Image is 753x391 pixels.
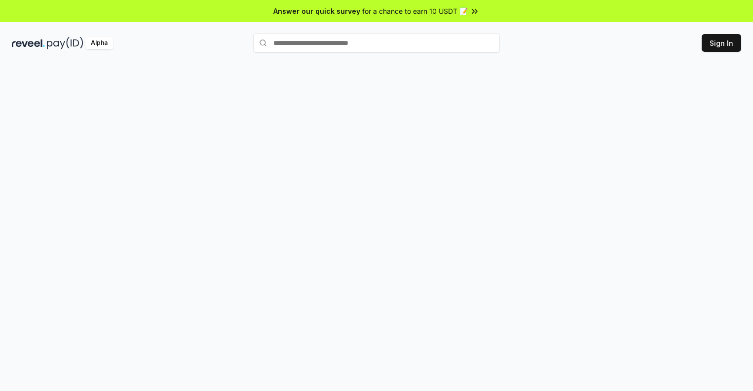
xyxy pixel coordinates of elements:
[12,37,45,49] img: reveel_dark
[85,37,113,49] div: Alpha
[273,6,360,16] span: Answer our quick survey
[47,37,83,49] img: pay_id
[362,6,468,16] span: for a chance to earn 10 USDT 📝
[702,34,741,52] button: Sign In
